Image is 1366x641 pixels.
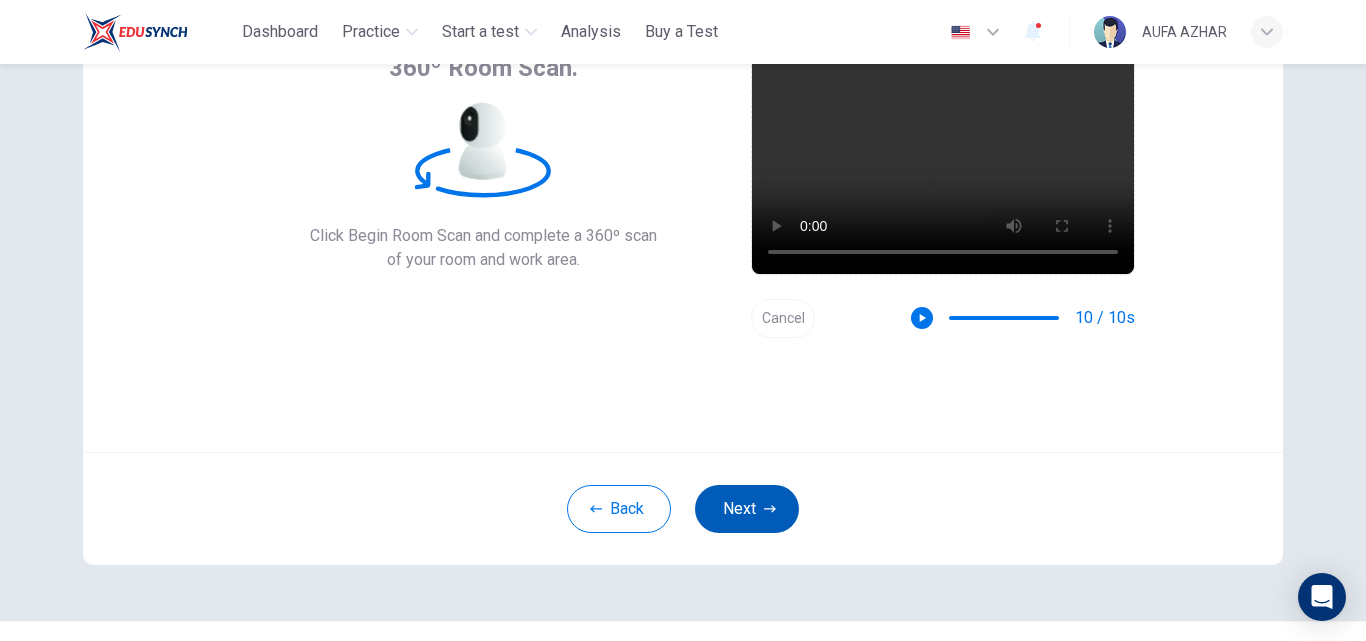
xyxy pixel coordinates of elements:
img: ELTC logo [83,12,188,52]
span: Start a test [442,20,519,44]
button: Cancel [751,299,815,338]
button: Start a test [434,14,545,50]
span: of your room and work area. [310,248,657,272]
div: Open Intercom Messenger [1298,573,1346,621]
img: en [948,25,973,40]
button: Dashboard [234,14,326,50]
div: AUFA AZHAR [1142,20,1227,44]
button: Next [695,485,799,533]
span: 10 / 10s [1075,306,1135,330]
span: Click Begin Room Scan and complete a 360º scan [310,224,657,248]
span: Buy a Test [645,20,718,44]
span: Analysis [561,20,621,44]
span: Practice [342,20,400,44]
span: Dashboard [242,20,318,44]
button: Buy a Test [637,14,726,50]
img: Profile picture [1094,16,1126,48]
button: Back [567,485,671,533]
span: 360º Room Scan. [389,52,578,84]
button: Practice [334,14,426,50]
button: Analysis [553,14,629,50]
a: ELTC logo [83,12,234,52]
